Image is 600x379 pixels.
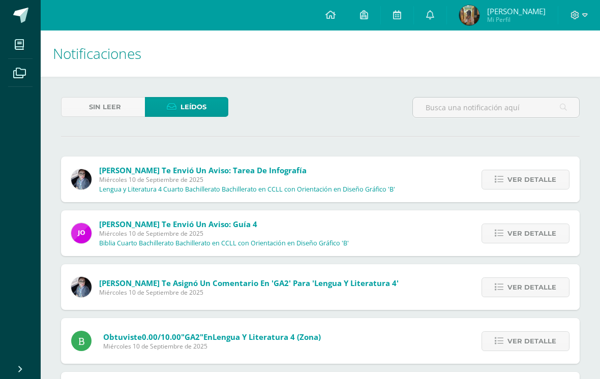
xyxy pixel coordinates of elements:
span: Obtuviste en [103,332,321,342]
a: Leídos [145,97,229,117]
span: Miércoles 10 de Septiembre de 2025 [99,229,349,238]
span: Miércoles 10 de Septiembre de 2025 [99,175,395,184]
img: 702136d6d401d1cd4ce1c6f6778c2e49.png [71,277,92,297]
input: Busca una notificación aquí [413,98,579,117]
span: Ver detalle [507,224,556,243]
img: 6614adf7432e56e5c9e182f11abb21f1.png [71,223,92,243]
a: Sin leer [61,97,145,117]
span: Notificaciones [53,44,141,63]
span: Leídos [181,98,206,116]
img: 702136d6d401d1cd4ce1c6f6778c2e49.png [71,169,92,189]
span: Miércoles 10 de Septiembre de 2025 [99,288,399,297]
p: Biblia Cuarto Bachillerato Bachillerato en CCLL con Orientación en Diseño Gráfico 'B' [99,239,349,247]
span: [PERSON_NAME] te envió un aviso: Tarea de Infografía [99,165,307,175]
span: 0.00/10.00 [142,332,181,342]
span: Ver detalle [507,278,556,297]
span: Lengua y Literatura 4 (Zona) [213,332,321,342]
span: [PERSON_NAME] te envió un aviso: Guía 4 [99,219,257,229]
span: Ver detalle [507,170,556,189]
img: f1fa2f27fd1c328a2a43e8cbfda09add.png [459,5,479,25]
span: Sin leer [89,98,121,116]
span: "GA2" [181,332,203,342]
span: Ver detalle [507,332,556,351]
span: [PERSON_NAME] te asignó un comentario en 'GA2' para 'Lengua y Literatura 4' [99,278,399,288]
p: Lengua y Literatura 4 Cuarto Bachillerato Bachillerato en CCLL con Orientación en Diseño Gráfico 'B' [99,185,395,194]
span: Mi Perfil [487,15,546,24]
span: Miércoles 10 de Septiembre de 2025 [103,342,321,351]
span: [PERSON_NAME] [487,6,546,16]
